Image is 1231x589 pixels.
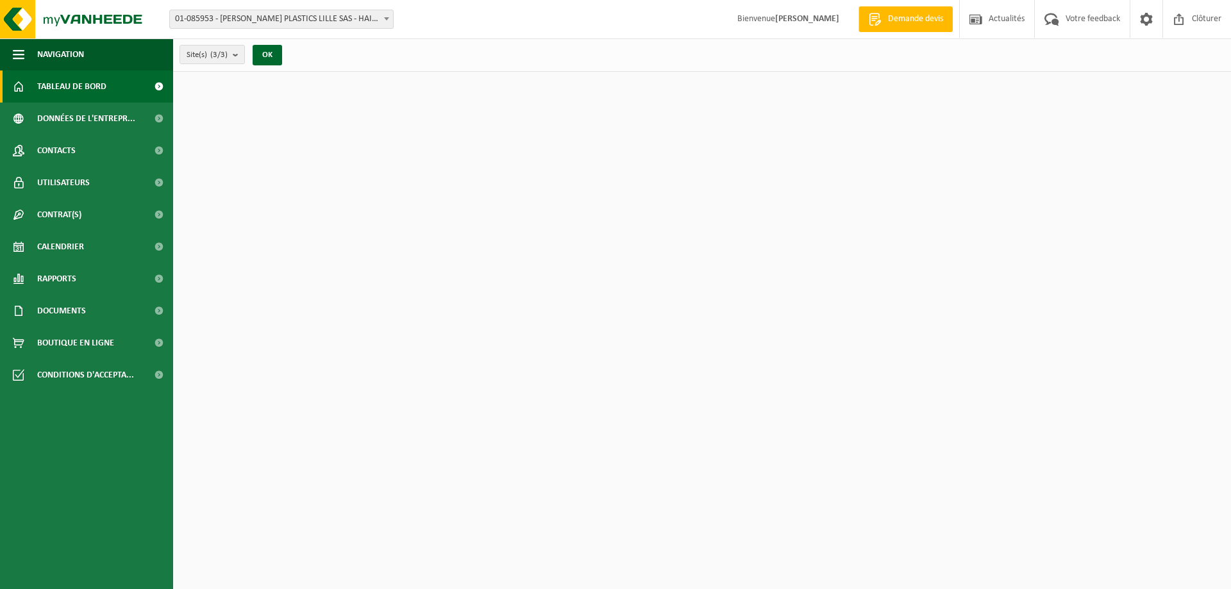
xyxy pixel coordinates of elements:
[187,46,228,65] span: Site(s)
[37,231,84,263] span: Calendrier
[37,359,134,391] span: Conditions d'accepta...
[170,10,393,28] span: 01-085953 - GREIF PLASTICS LILLE SAS - HAISNES CEDEX
[37,295,86,327] span: Documents
[210,51,228,59] count: (3/3)
[37,327,114,359] span: Boutique en ligne
[37,199,81,231] span: Contrat(s)
[885,13,946,26] span: Demande devis
[37,135,76,167] span: Contacts
[37,103,135,135] span: Données de l'entrepr...
[37,71,106,103] span: Tableau de bord
[775,14,839,24] strong: [PERSON_NAME]
[37,263,76,295] span: Rapports
[169,10,394,29] span: 01-085953 - GREIF PLASTICS LILLE SAS - HAISNES CEDEX
[858,6,953,32] a: Demande devis
[180,45,245,64] button: Site(s)(3/3)
[37,167,90,199] span: Utilisateurs
[253,45,282,65] button: OK
[37,38,84,71] span: Navigation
